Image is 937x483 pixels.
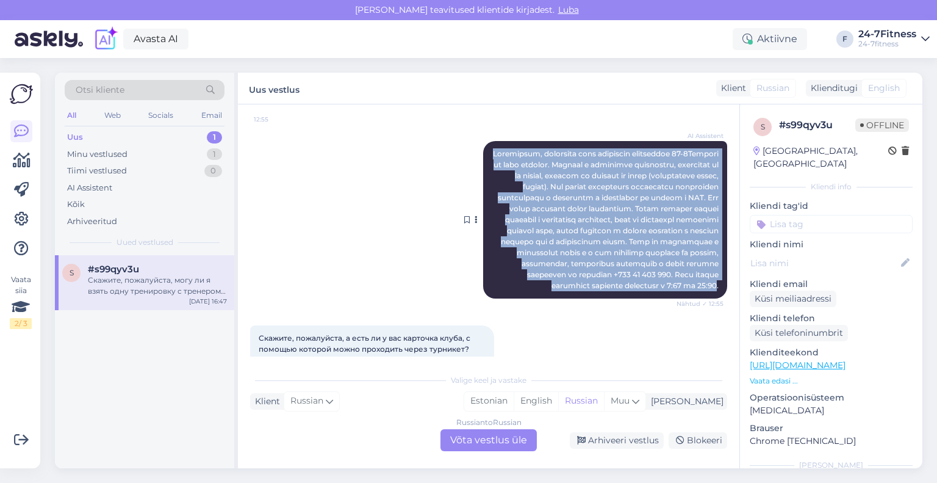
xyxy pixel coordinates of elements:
[249,80,300,96] label: Uus vestlus
[750,391,913,404] p: Operatsioonisüsteem
[76,84,124,96] span: Otsi kliente
[464,392,514,410] div: Estonian
[570,432,664,449] div: Arhiveeri vestlus
[750,404,913,417] p: [MEDICAL_DATA]
[493,149,720,290] span: Loremipsum, dolorsita cons adipiscin elitseddoe 87-8Tempori ut labo etdolor. Magnaal e adminimve ...
[756,82,789,95] span: Russian
[67,131,83,143] div: Uus
[93,26,118,52] img: explore-ai
[678,131,723,140] span: AI Assistent
[750,346,913,359] p: Klienditeekond
[753,145,888,170] div: [GEOGRAPHIC_DATA], [GEOGRAPHIC_DATA]
[250,395,280,408] div: Klient
[750,360,845,371] a: [URL][DOMAIN_NAME]
[669,432,727,449] div: Blokeeri
[750,291,836,307] div: Küsi meiliaadressi
[646,395,723,408] div: [PERSON_NAME]
[250,375,727,386] div: Valige keel ja vastake
[199,107,224,123] div: Email
[677,299,723,308] span: Nähtud ✓ 12:55
[259,333,472,354] span: Скажите, пожалуйста, а есть ли у вас карточка клуба, с помощью которой можно проходить через турн...
[10,318,32,329] div: 2 / 3
[558,392,604,410] div: Russian
[750,215,913,233] input: Lisa tag
[716,82,746,95] div: Klient
[207,148,222,161] div: 1
[67,165,127,177] div: Tiimi vestlused
[750,181,913,192] div: Kliendi info
[102,107,123,123] div: Web
[836,31,853,48] div: F
[10,274,32,329] div: Vaata siia
[750,238,913,251] p: Kliendi nimi
[514,392,558,410] div: English
[290,394,323,408] span: Russian
[858,29,916,39] div: 24-7Fitness
[189,297,227,306] div: [DATE] 16:47
[750,200,913,212] p: Kliendi tag'id
[67,216,117,228] div: Arhiveeritud
[858,39,916,49] div: 24-7fitness
[750,435,913,448] p: Chrome [TECHNICAL_ID]
[750,422,913,435] p: Brauser
[440,429,537,451] div: Võta vestlus üle
[868,82,900,95] span: English
[67,148,127,161] div: Minu vestlused
[117,237,173,248] span: Uued vestlused
[750,460,913,471] div: [PERSON_NAME]
[65,107,79,123] div: All
[207,131,222,143] div: 1
[750,376,913,387] p: Vaata edasi ...
[254,115,300,124] span: 12:55
[858,29,930,49] a: 24-7Fitness24-7fitness
[611,395,630,406] span: Muu
[750,256,899,270] input: Lisa nimi
[10,82,33,106] img: Askly Logo
[733,28,807,50] div: Aktiivne
[761,122,765,131] span: s
[70,268,74,277] span: s
[855,118,909,132] span: Offline
[750,278,913,291] p: Kliendi email
[123,29,188,49] a: Avasta AI
[204,165,222,177] div: 0
[555,4,583,15] span: Luba
[88,264,139,275] span: #s99qyv3u
[456,417,522,428] div: Russian to Russian
[806,82,858,95] div: Klienditugi
[750,325,848,341] div: Küsi telefoninumbrit
[67,182,112,194] div: AI Assistent
[88,275,227,297] div: Скажите, пожалуйста, могу ли я взять одну тренировку с тренером , чтоб я могла узнать как правиль...
[750,312,913,325] p: Kliendi telefon
[67,198,85,211] div: Kõik
[146,107,176,123] div: Socials
[779,118,855,133] div: # s99qyv3u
